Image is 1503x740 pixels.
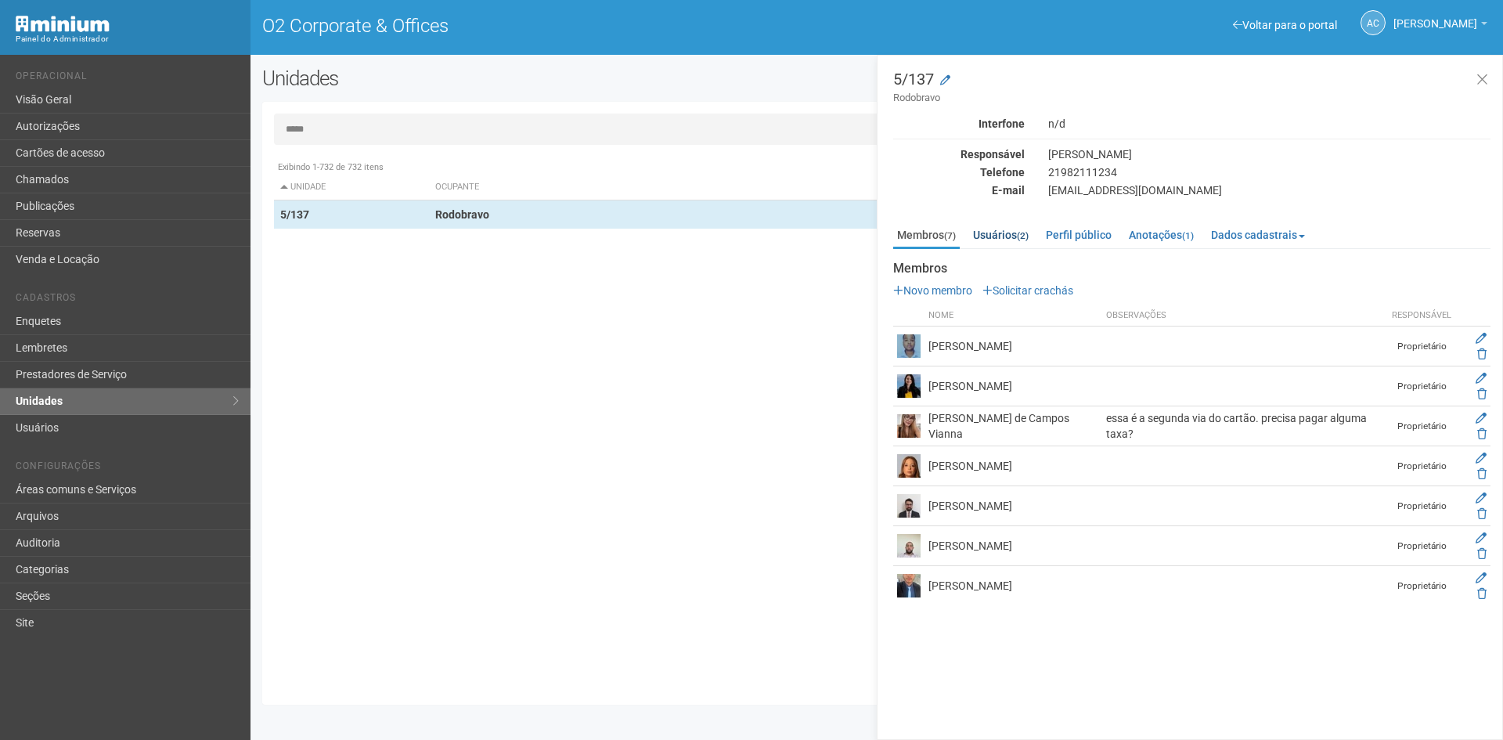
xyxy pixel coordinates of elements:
[1382,486,1461,526] td: Proprietário
[897,334,921,358] img: user.png
[969,223,1033,247] a: Usuários(2)
[1477,587,1487,600] a: Excluir membro
[925,526,1102,566] td: [PERSON_NAME]
[982,284,1073,297] a: Solicitar crachás
[1382,406,1461,446] td: Proprietário
[925,446,1102,486] td: [PERSON_NAME]
[893,262,1490,276] strong: Membros
[1125,223,1198,247] a: Anotações(1)
[1361,10,1386,35] a: AC
[940,73,950,88] a: Modificar a unidade
[893,91,1490,105] small: Rodobravo
[1477,388,1487,400] a: Excluir membro
[1382,305,1461,327] th: Responsável
[881,147,1036,161] div: Responsável
[1477,348,1487,360] a: Excluir membro
[1102,305,1382,327] th: Observações
[1182,230,1194,241] small: (1)
[897,374,921,398] img: user.png
[1476,412,1487,424] a: Editar membro
[1042,223,1116,247] a: Perfil público
[1477,547,1487,560] a: Excluir membro
[925,327,1102,366] td: [PERSON_NAME]
[1476,452,1487,464] a: Editar membro
[262,16,865,36] h1: O2 Corporate & Offices
[925,566,1102,606] td: [PERSON_NAME]
[881,183,1036,197] div: E-mail
[897,494,921,518] img: user.png
[1102,406,1382,446] td: essa é a segunda via do cartão. precisa pagar alguma taxa?
[881,165,1036,179] div: Telefone
[1036,165,1502,179] div: 21982111234
[1476,532,1487,544] a: Editar membro
[897,454,921,478] img: user.png
[1477,507,1487,520] a: Excluir membro
[1477,467,1487,480] a: Excluir membro
[274,161,1480,175] div: Exibindo 1-732 de 732 itens
[429,175,961,200] th: Ocupante: activate to sort column ascending
[925,366,1102,406] td: [PERSON_NAME]
[1207,223,1309,247] a: Dados cadastrais
[893,71,1490,105] h3: 5/137
[1382,566,1461,606] td: Proprietário
[925,406,1102,446] td: [PERSON_NAME] de Campos Vianna
[897,534,921,558] img: user.png
[1393,20,1487,32] a: [PERSON_NAME]
[16,16,110,32] img: Minium
[1382,327,1461,366] td: Proprietário
[1036,147,1502,161] div: [PERSON_NAME]
[897,574,921,597] img: user.png
[893,284,972,297] a: Novo membro
[1036,117,1502,131] div: n/d
[16,292,239,309] li: Cadastros
[925,486,1102,526] td: [PERSON_NAME]
[1476,332,1487,345] a: Editar membro
[893,223,960,249] a: Membros(7)
[1017,230,1029,241] small: (2)
[1476,492,1487,504] a: Editar membro
[925,305,1102,327] th: Nome
[1393,2,1477,30] span: Ana Carla de Carvalho Silva
[280,208,309,221] strong: 5/137
[1382,526,1461,566] td: Proprietário
[16,70,239,87] li: Operacional
[16,460,239,477] li: Configurações
[1036,183,1502,197] div: [EMAIL_ADDRESS][DOMAIN_NAME]
[16,32,239,46] div: Painel do Administrador
[897,414,921,438] img: user.png
[1476,372,1487,384] a: Editar membro
[1476,572,1487,584] a: Editar membro
[1477,428,1487,440] a: Excluir membro
[881,117,1036,131] div: Interfone
[944,230,956,241] small: (7)
[1382,366,1461,406] td: Proprietário
[435,208,489,221] strong: Rodobravo
[1233,19,1337,31] a: Voltar para o portal
[262,67,761,90] h2: Unidades
[1382,446,1461,486] td: Proprietário
[274,175,429,200] th: Unidade: activate to sort column descending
